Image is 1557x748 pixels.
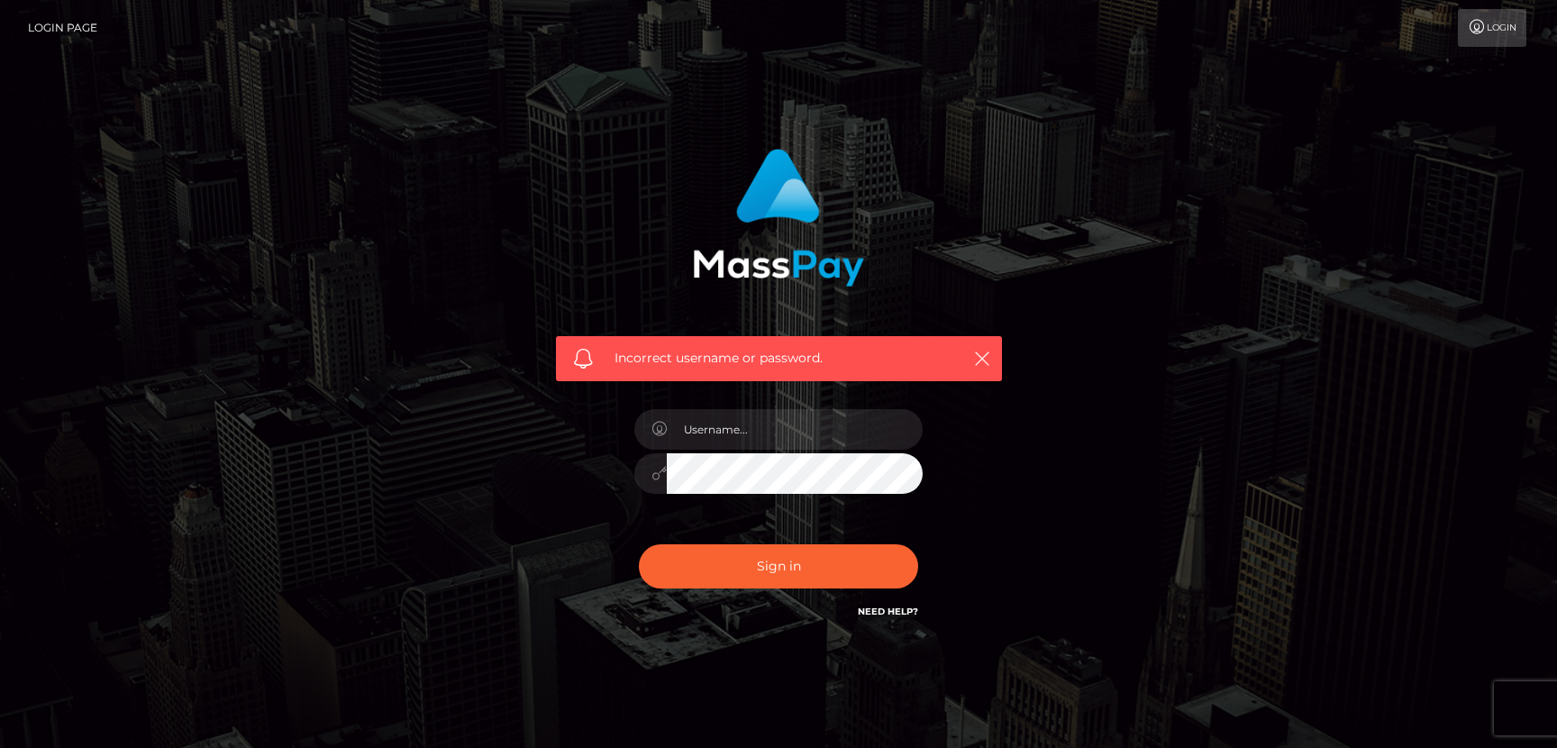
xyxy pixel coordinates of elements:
button: Sign in [639,544,918,588]
span: Incorrect username or password. [615,349,943,368]
input: Username... [667,409,923,450]
img: MassPay Login [693,149,864,287]
a: Login [1458,9,1526,47]
a: Login Page [28,9,97,47]
a: Need Help? [858,606,918,617]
